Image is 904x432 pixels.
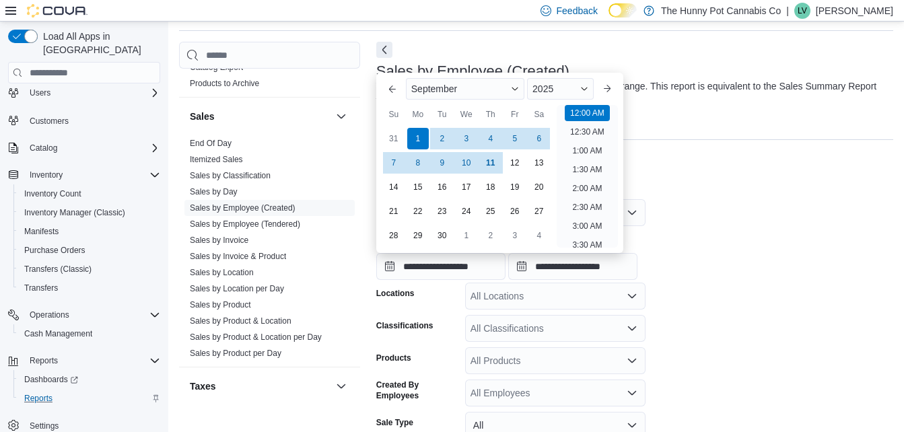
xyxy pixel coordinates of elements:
[190,155,243,164] a: Itemized Sales
[19,205,131,221] a: Inventory Manager (Classic)
[190,170,271,181] span: Sales by Classification
[383,176,405,198] div: day-14
[190,219,300,229] span: Sales by Employee (Tendered)
[456,104,477,125] div: We
[190,203,295,213] a: Sales by Employee (Created)
[504,225,526,246] div: day-3
[190,380,216,393] h3: Taxes
[190,236,248,245] a: Sales by Invoice
[190,110,215,123] h3: Sales
[3,110,166,130] button: Customers
[382,127,551,248] div: September, 2025
[179,59,360,97] div: Products
[190,219,300,229] a: Sales by Employee (Tendered)
[431,104,453,125] div: Tu
[609,3,637,17] input: Dark Mode
[431,176,453,198] div: day-16
[190,78,259,89] span: Products to Archive
[3,166,166,184] button: Inventory
[24,393,53,404] span: Reports
[786,3,789,19] p: |
[406,78,524,100] div: Button. Open the month selector. September is currently selected.
[190,348,281,359] span: Sales by Product per Day
[382,78,403,100] button: Previous Month
[190,332,322,342] a: Sales by Product & Location per Day
[190,187,238,196] a: Sales by Day
[24,328,92,339] span: Cash Management
[627,388,637,398] button: Open list of options
[567,237,607,253] li: 3:30 AM
[24,307,160,323] span: Operations
[528,176,550,198] div: day-20
[13,324,166,343] button: Cash Management
[407,201,429,222] div: day-22
[19,280,63,296] a: Transfers
[13,222,166,241] button: Manifests
[376,253,506,280] input: Press the down key to enter a popover containing a calendar. Press the escape key to close the po...
[19,371,83,388] a: Dashboards
[19,326,160,342] span: Cash Management
[19,223,64,240] a: Manifests
[376,417,413,428] label: Sale Type
[13,260,166,279] button: Transfers (Classic)
[190,251,286,262] span: Sales by Invoice & Product
[19,261,160,277] span: Transfers (Classic)
[179,135,360,367] div: Sales
[190,300,251,310] a: Sales by Product
[480,225,501,246] div: day-2
[383,201,405,222] div: day-21
[19,390,160,406] span: Reports
[565,124,610,140] li: 12:30 AM
[24,167,160,183] span: Inventory
[557,4,598,17] span: Feedback
[480,152,501,174] div: day-11
[30,116,69,127] span: Customers
[431,152,453,174] div: day-9
[19,186,87,202] a: Inventory Count
[567,180,607,196] li: 2:00 AM
[30,421,59,431] span: Settings
[19,205,160,221] span: Inventory Manager (Classic)
[333,108,349,124] button: Sales
[27,4,88,17] img: Cova
[816,3,893,19] p: [PERSON_NAME]
[19,186,160,202] span: Inventory Count
[627,323,637,334] button: Open list of options
[376,380,460,401] label: Created By Employees
[431,128,453,149] div: day-2
[190,79,259,88] a: Products to Archive
[24,113,74,129] a: Customers
[3,139,166,157] button: Catalog
[190,349,281,358] a: Sales by Product per Day
[407,104,429,125] div: Mo
[30,310,69,320] span: Operations
[190,235,248,246] span: Sales by Invoice
[19,242,91,258] a: Purchase Orders
[24,140,63,156] button: Catalog
[528,104,550,125] div: Sa
[383,152,405,174] div: day-7
[407,128,429,149] div: day-1
[376,320,433,331] label: Classifications
[38,30,160,57] span: Load All Apps in [GEOGRAPHIC_DATA]
[333,378,349,394] button: Taxes
[504,176,526,198] div: day-19
[24,307,75,323] button: Operations
[19,223,160,240] span: Manifests
[13,389,166,408] button: Reports
[190,252,286,261] a: Sales by Invoice & Product
[661,3,781,19] p: The Hunny Pot Cannabis Co
[567,199,607,215] li: 2:30 AM
[528,152,550,174] div: day-13
[480,128,501,149] div: day-4
[567,161,607,178] li: 1:30 AM
[190,110,331,123] button: Sales
[190,284,284,293] a: Sales by Location per Day
[596,78,618,100] button: Next month
[19,280,160,296] span: Transfers
[190,138,232,149] span: End Of Day
[190,316,291,326] span: Sales by Product & Location
[24,207,125,218] span: Inventory Manager (Classic)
